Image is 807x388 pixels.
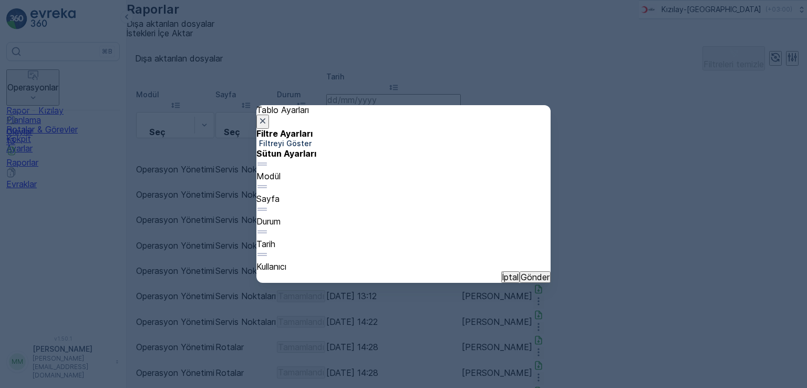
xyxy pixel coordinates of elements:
p: Sayfa [256,194,551,203]
p: Tablo Ayarları [256,105,551,115]
button: Gönder [520,271,551,283]
div: Kullanıcı [256,249,551,271]
p: Tarih [256,239,551,249]
h4: Sütun Ayarları [256,149,551,158]
div: Modül [256,158,551,181]
p: Kullanıcı [256,262,551,271]
div: Tarih [256,226,551,249]
p: Durum [256,217,551,226]
h4: Filtre Ayarları [256,129,551,138]
div: Durum [256,203,551,226]
p: İptal [502,272,519,282]
p: Filtreyi Göster [259,138,312,149]
p: Modül [256,171,551,181]
p: Gönder [521,272,550,282]
button: İptal [501,271,520,283]
div: Sayfa [256,181,551,203]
